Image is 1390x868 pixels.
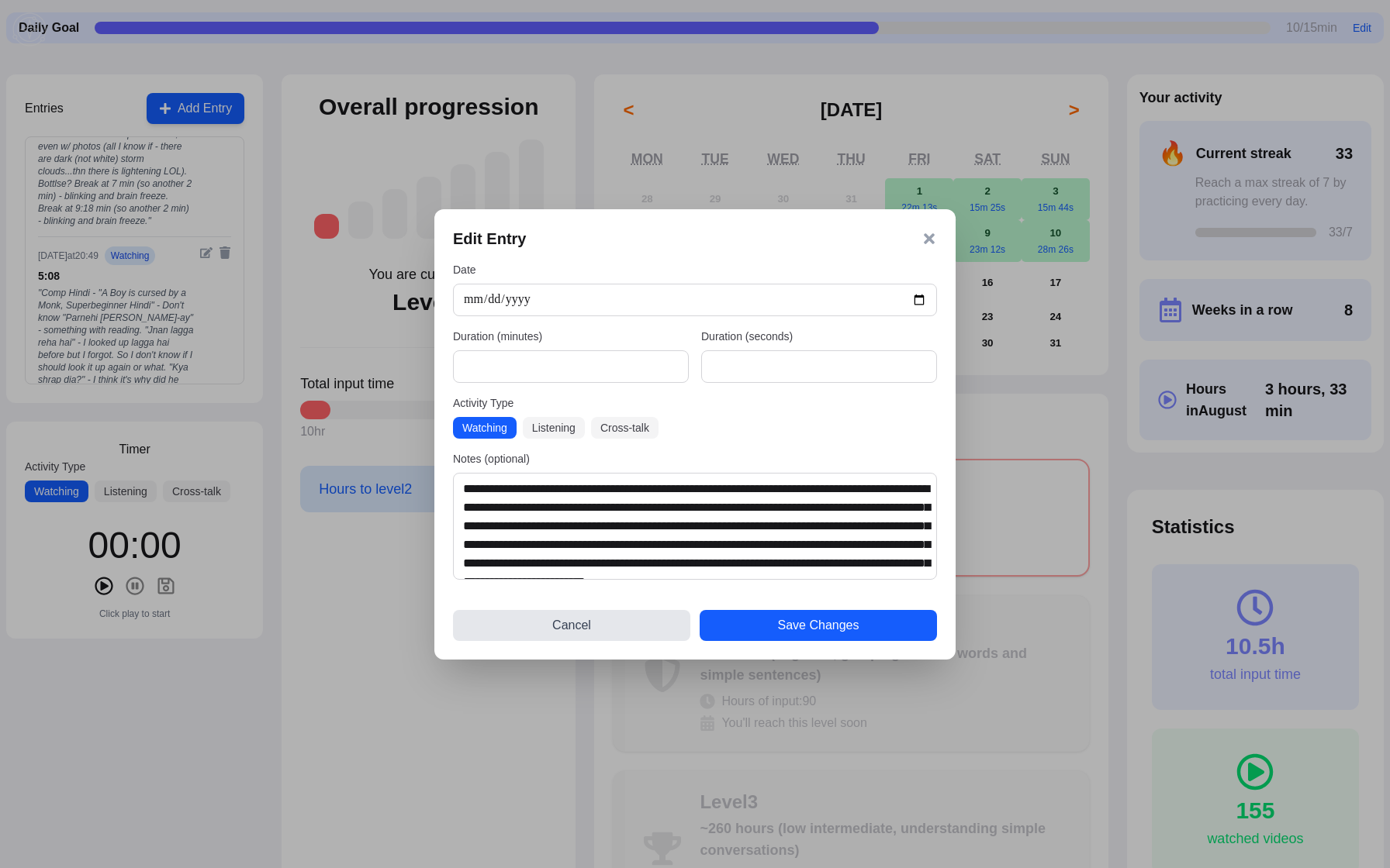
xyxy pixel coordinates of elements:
button: Listening [523,417,585,439]
h3: Edit Entry [453,228,526,250]
label: Duration (minutes) [453,329,689,344]
label: Date [453,262,937,277]
label: Activity Type [453,395,937,411]
button: Save Changes [700,610,937,641]
button: Cancel [453,610,690,641]
button: Watching [453,417,517,439]
label: Notes (optional) [453,451,937,467]
label: Duration (seconds) [701,329,937,344]
button: Cross-talk [591,417,659,439]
